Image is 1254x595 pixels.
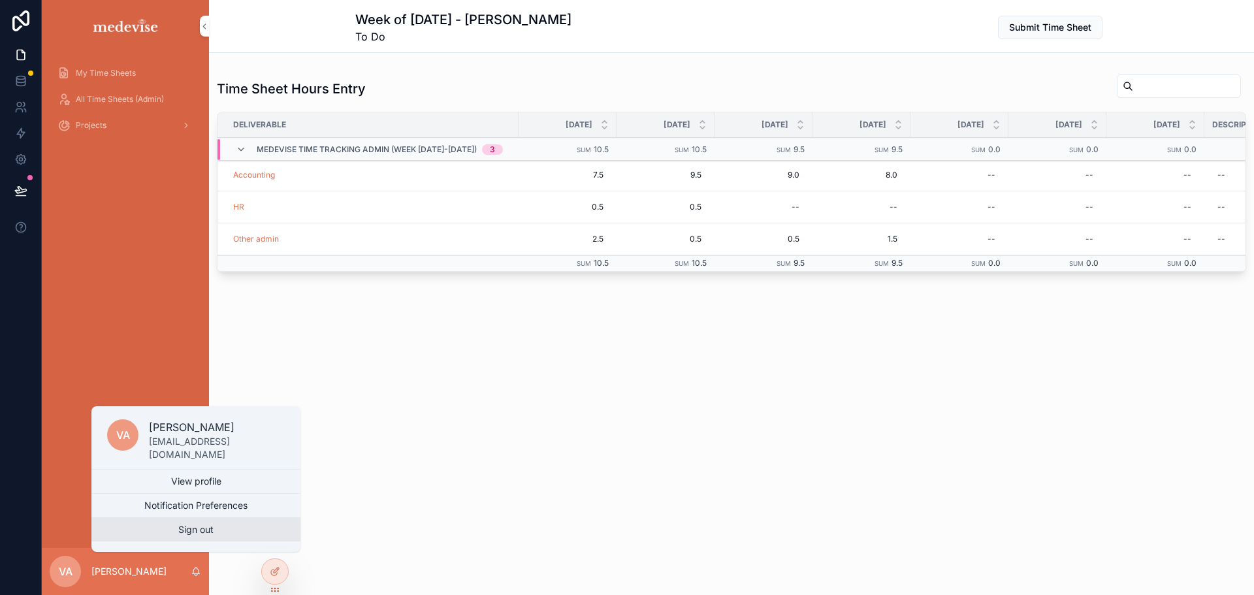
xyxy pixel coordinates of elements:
[728,170,799,180] span: 9.0
[59,564,72,579] span: VA
[1167,260,1182,267] small: Sum
[1183,202,1191,212] div: --
[675,260,689,267] small: Sum
[988,144,1001,154] span: 0.0
[892,144,903,154] span: 9.5
[875,260,889,267] small: Sum
[577,260,591,267] small: Sum
[217,80,366,98] h1: Time Sheet Hours Entry
[257,144,477,155] span: Medevise Time Tracking ADMIN (week [DATE]-[DATE])
[91,494,300,517] button: Notification Preferences
[1217,234,1225,244] div: --
[692,258,707,268] span: 10.5
[91,16,161,37] img: App logo
[355,29,571,44] span: To Do
[1167,146,1182,153] small: Sum
[988,202,995,212] div: --
[692,144,707,154] span: 10.5
[630,170,701,180] span: 9.5
[777,146,791,153] small: Sum
[792,202,799,212] div: --
[233,120,286,130] span: Deliverable
[594,258,609,268] span: 10.5
[50,61,201,85] a: My Time Sheets
[1153,120,1180,130] span: [DATE]
[577,146,591,153] small: Sum
[988,234,995,244] div: --
[1085,234,1093,244] div: --
[594,144,609,154] span: 10.5
[532,170,603,180] span: 7.5
[630,234,701,244] span: 0.5
[971,260,986,267] small: Sum
[998,16,1102,39] button: Submit Time Sheet
[566,120,592,130] span: [DATE]
[76,68,136,78] span: My Time Sheets
[116,427,130,443] span: VA
[233,202,244,212] a: HR
[1184,258,1197,268] span: 0.0
[1069,146,1084,153] small: Sum
[826,170,897,180] span: 8.0
[892,258,903,268] span: 9.5
[957,120,984,130] span: [DATE]
[630,202,701,212] span: 0.5
[532,202,603,212] span: 0.5
[664,120,690,130] span: [DATE]
[1069,260,1084,267] small: Sum
[1184,144,1197,154] span: 0.0
[1055,120,1082,130] span: [DATE]
[149,435,285,461] p: [EMAIL_ADDRESS][DOMAIN_NAME]
[794,144,805,154] span: 9.5
[890,202,897,212] div: --
[794,258,805,268] span: 9.5
[1086,258,1099,268] span: 0.0
[762,120,788,130] span: [DATE]
[355,10,571,29] h1: Week of [DATE] - [PERSON_NAME]
[875,146,889,153] small: Sum
[1085,170,1093,180] div: --
[860,120,886,130] span: [DATE]
[728,234,799,244] span: 0.5
[1085,202,1093,212] div: --
[50,114,201,137] a: Projects
[675,146,689,153] small: Sum
[988,258,1001,268] span: 0.0
[42,52,209,154] div: scrollable content
[826,234,897,244] span: 1.5
[988,170,995,180] div: --
[91,565,167,578] p: [PERSON_NAME]
[1009,21,1091,34] span: Submit Time Sheet
[91,470,300,493] a: View profile
[1183,234,1191,244] div: --
[50,88,201,111] a: All Time Sheets (Admin)
[1,63,25,86] iframe: Spotlight
[1217,202,1225,212] div: --
[233,234,279,244] a: Other admin
[971,146,986,153] small: Sum
[91,518,300,541] button: Sign out
[532,234,603,244] span: 2.5
[149,419,285,435] p: [PERSON_NAME]
[490,144,495,155] div: 3
[1183,170,1191,180] div: --
[76,94,164,105] span: All Time Sheets (Admin)
[233,170,275,180] a: Accounting
[1217,170,1225,180] div: --
[777,260,791,267] small: Sum
[1086,144,1099,154] span: 0.0
[76,120,106,131] span: Projects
